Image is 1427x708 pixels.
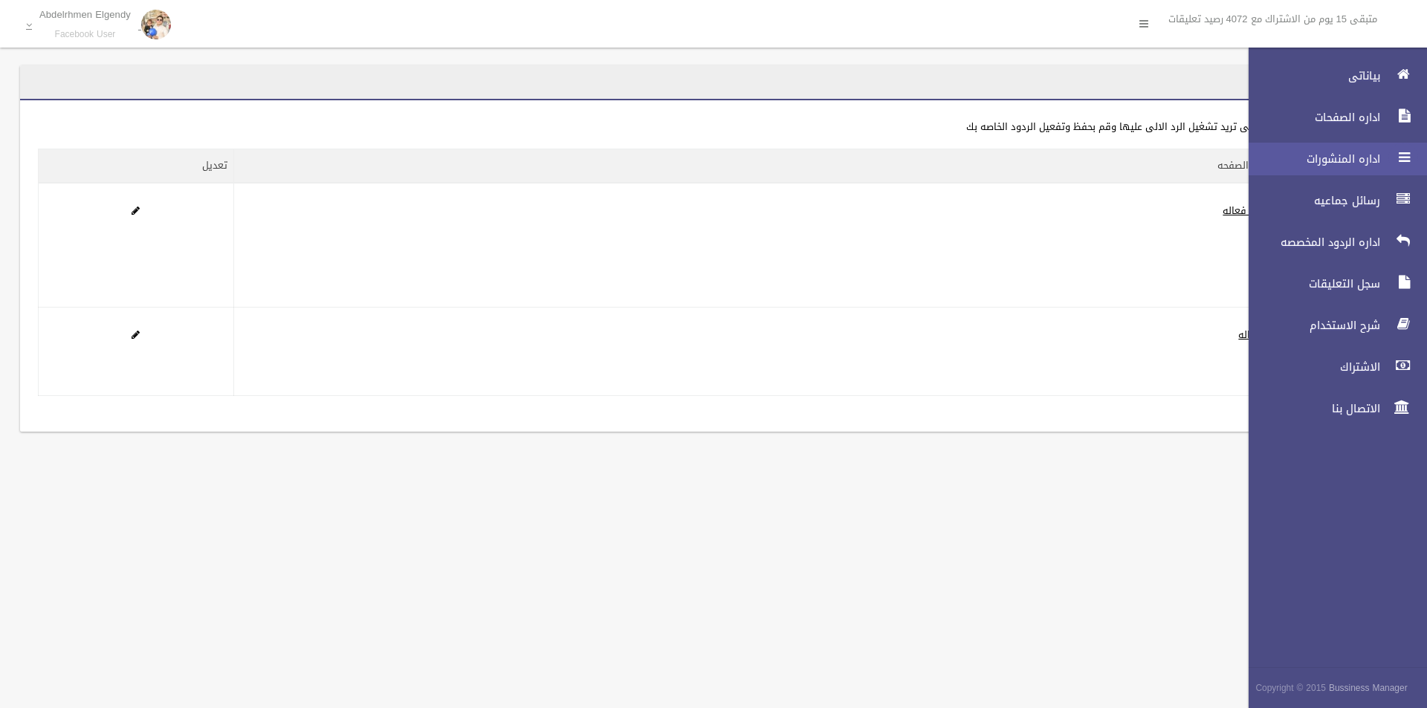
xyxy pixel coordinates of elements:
[1236,184,1427,217] a: رسائل جماعيه
[1236,318,1385,333] span: شرح الاستخدام
[1236,59,1427,92] a: بياناتى
[1236,276,1385,291] span: سجل التعليقات
[1236,110,1385,125] span: اداره الصفحات
[1236,68,1385,83] span: بياناتى
[1236,309,1427,342] a: شرح الاستخدام
[1236,267,1427,300] a: سجل التعليقات
[39,149,234,184] th: تعديل
[39,29,131,40] small: Facebook User
[1255,680,1326,696] span: Copyright © 2015
[132,325,140,344] a: Edit
[1236,235,1385,250] span: اداره الردود المخصصه
[39,9,131,20] p: Abdelrhmen Elgendy
[1329,680,1408,696] strong: Bussiness Manager
[1223,201,1262,220] a: غير فعاله
[1238,325,1262,344] a: فعاله
[38,118,1342,136] div: اضغط على الصفحه التى تريد تشغيل الرد الالى عليها وقم بحفظ وتفعيل الردود الخاصه بك
[233,149,1275,184] th: حاله الصفحه
[1236,226,1427,259] a: اداره الردود المخصصه
[132,201,140,220] a: Edit
[1236,351,1427,383] a: الاشتراك
[1236,360,1385,374] span: الاشتراك
[1236,143,1427,175] a: اداره المنشورات
[1236,101,1427,134] a: اداره الصفحات
[1236,392,1427,425] a: الاتصال بنا
[1236,401,1385,416] span: الاتصال بنا
[1236,152,1385,166] span: اداره المنشورات
[1236,193,1385,208] span: رسائل جماعيه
